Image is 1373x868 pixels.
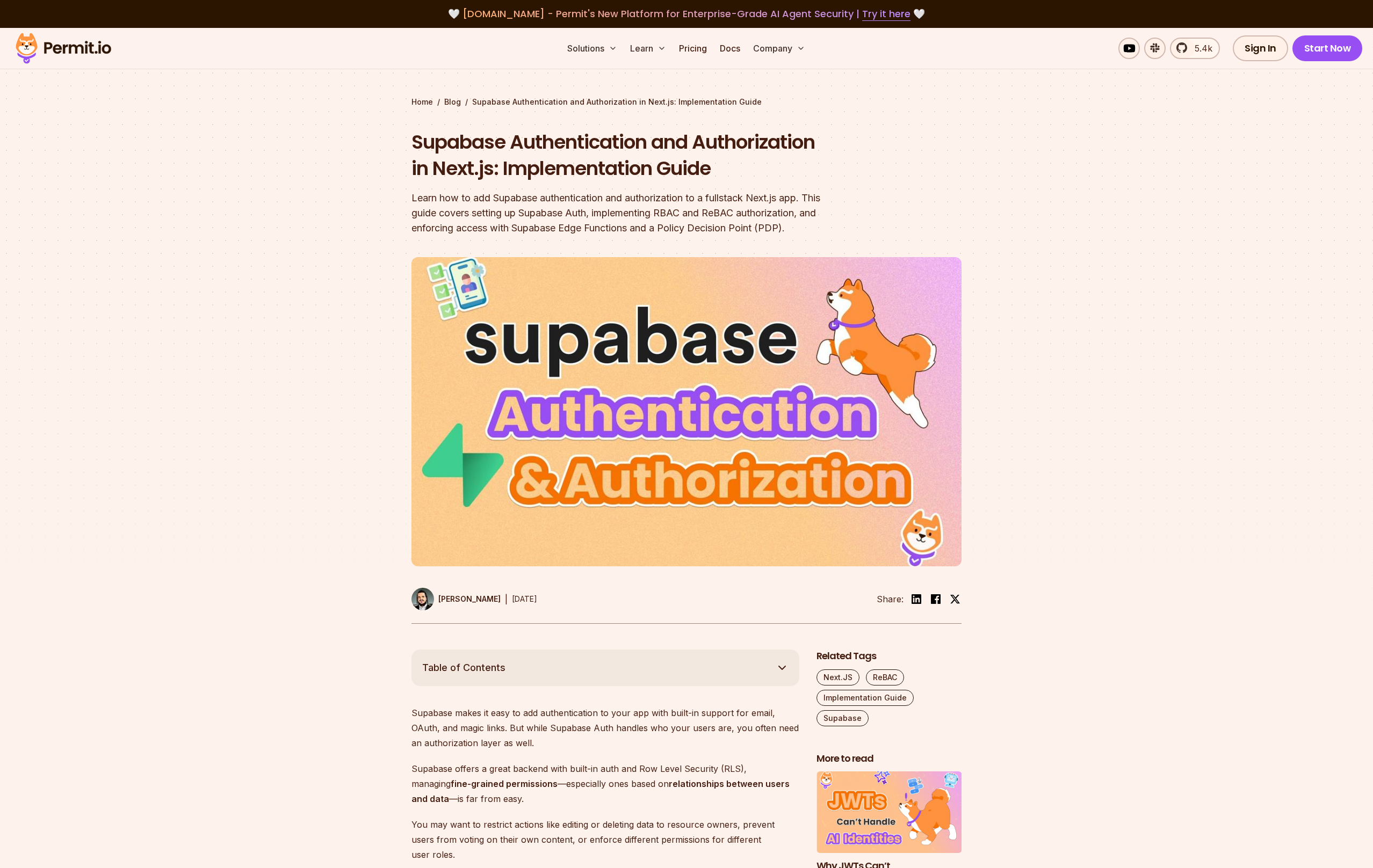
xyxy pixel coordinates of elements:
a: Next.JS [816,669,859,685]
strong: fine-grained permissions [451,778,558,789]
span: 5.4k [1188,42,1212,55]
p: You may want to restrict actions like editing or deleting data to resource owners, prevent users ... [411,817,799,862]
div: | [505,593,508,606]
a: ReBAC [866,669,904,685]
div: Learn how to add Supabase authentication and authorization to a fullstack Next.js app. This guide... [411,191,824,236]
time: [DATE] [512,594,537,603]
a: Start Now [1292,35,1363,61]
img: facebook [929,593,942,606]
h1: Supabase Authentication and Authorization in Next.js: Implementation Guide [411,129,824,182]
a: Docs [716,38,745,59]
img: twitter [950,594,960,604]
p: Supabase makes it easy to add authentication to your app with built-in support for email, OAuth, ... [411,705,799,750]
strong: relationships between users and data [411,778,790,804]
a: Sign In [1233,35,1288,61]
a: Home [411,97,433,107]
li: Share: [877,593,904,606]
a: Supabase [816,710,869,726]
button: Company [749,38,810,59]
h2: More to read [816,752,962,765]
h2: Related Tags [816,650,962,663]
button: Table of Contents [411,650,799,686]
img: Why JWTs Can’t Handle AI Agent Access [816,771,962,853]
button: Solutions [563,38,622,59]
button: Learn [626,38,670,59]
div: 🤍 🤍 [26,6,1347,21]
a: Pricing [675,38,711,59]
p: [PERSON_NAME] [438,594,501,604]
img: Permit logo [11,30,116,67]
a: Implementation Guide [816,690,914,706]
a: Try it here [862,7,910,21]
span: [DOMAIN_NAME] - Permit's New Platform for Enterprise-Grade AI Agent Security | [463,7,910,20]
img: Supabase Authentication and Authorization in Next.js: Implementation Guide [411,257,962,566]
span: Table of Contents [422,660,505,675]
a: 5.4k [1170,38,1220,59]
div: / / [411,97,962,107]
a: [PERSON_NAME] [411,588,501,610]
a: Blog [444,97,461,107]
img: linkedin [910,593,923,606]
p: Supabase offers a great backend with built-in auth and Row Level Security (RLS), managing —especi... [411,761,799,806]
img: Gabriel L. Manor [411,588,434,610]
